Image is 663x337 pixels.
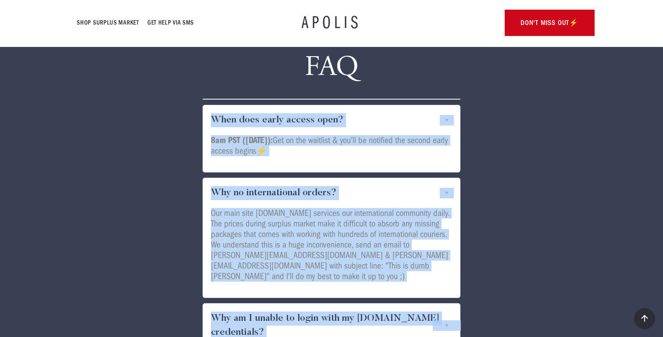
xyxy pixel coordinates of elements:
p: Get on the waitlist & you'll be notified the second early access begins⚡ [211,135,452,156]
p: Our main site [DOMAIN_NAME] services our international community daily. The prices during surplus... [211,208,452,282]
a: APOLIS [302,14,361,32]
h4: Why no international orders? [211,186,336,200]
a: Don't Miss OUT⚡️ [505,10,595,36]
a: GET HELP VIA SMS [148,18,194,28]
a: Shop SURPLUS MARKET [77,18,139,28]
strong: 8am PST ([DATE]): [211,135,273,145]
h4: When does early access open? [211,113,343,127]
h3: FAQ [305,50,358,85]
